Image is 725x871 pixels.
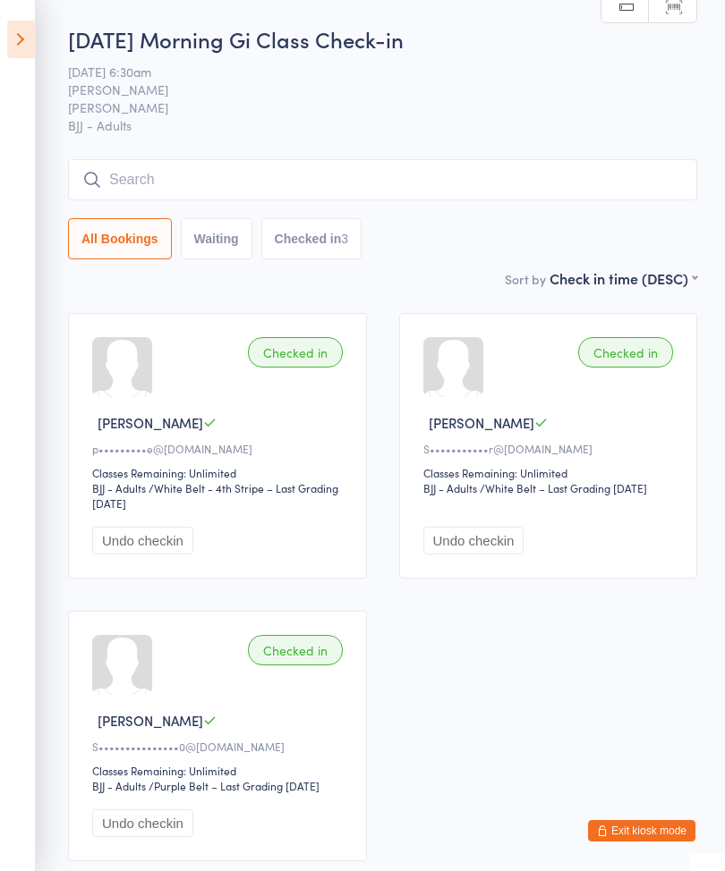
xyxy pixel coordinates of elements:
button: Undo checkin [92,809,193,837]
span: [DATE] 6:30am [68,63,670,80]
span: BJJ - Adults [68,116,697,134]
button: Checked in3 [261,218,362,259]
input: Search [68,159,697,200]
span: / White Belt - 4th Stripe – Last Grading [DATE] [92,480,338,511]
div: 3 [341,232,348,246]
button: Exit kiosk mode [588,820,695,841]
label: Sort by [505,270,546,288]
div: Check in time (DESC) [550,268,697,288]
span: [PERSON_NAME] [98,711,203,730]
div: Classes Remaining: Unlimited [92,763,348,778]
div: BJJ - Adults [92,778,146,793]
div: p•••••••••e@[DOMAIN_NAME] [92,441,348,456]
div: Classes Remaining: Unlimited [92,465,348,480]
button: Undo checkin [92,527,193,554]
div: BJJ - Adults [423,480,477,495]
span: [PERSON_NAME] [68,80,670,98]
div: BJJ - Adults [92,480,146,495]
div: Checked in [248,337,343,368]
div: Checked in [248,635,343,665]
span: [PERSON_NAME] [68,98,670,116]
div: S•••••••••••••••0@[DOMAIN_NAME] [92,739,348,754]
span: / Purple Belt – Last Grading [DATE] [149,778,320,793]
button: All Bookings [68,218,172,259]
div: S•••••••••••r@[DOMAIN_NAME] [423,441,679,456]
span: / White Belt – Last Grading [DATE] [480,480,647,495]
div: Checked in [578,337,673,368]
span: [PERSON_NAME] [98,413,203,432]
div: Classes Remaining: Unlimited [423,465,679,480]
button: Undo checkin [423,527,525,554]
h2: [DATE] Morning Gi Class Check-in [68,24,697,54]
span: [PERSON_NAME] [429,413,534,432]
button: Waiting [181,218,252,259]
